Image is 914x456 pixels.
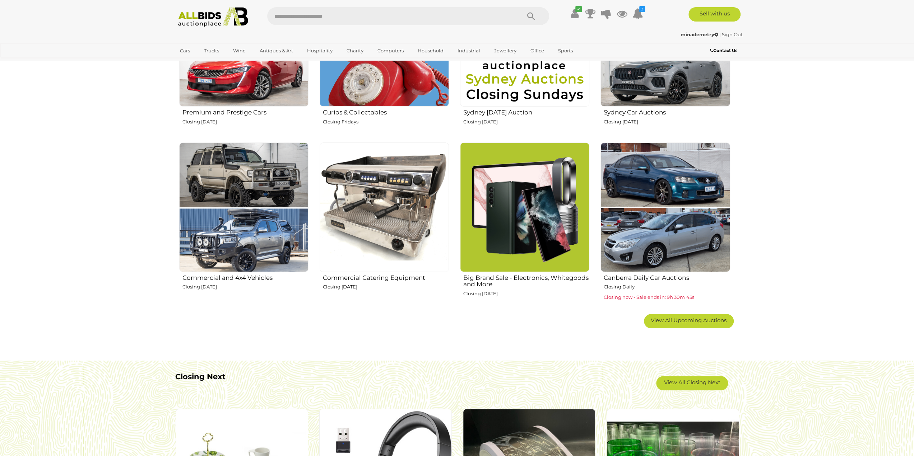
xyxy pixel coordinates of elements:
h2: Big Brand Sale - Electronics, Whitegoods and More [463,273,589,288]
h2: Commercial Catering Equipment [323,273,449,281]
h2: Commercial and 4x4 Vehicles [182,273,308,281]
a: Sell with us [688,7,741,22]
a: Big Brand Sale - Electronics, Whitegoods and More Closing [DATE] [460,142,589,309]
a: View All Upcoming Auctions [644,314,734,328]
a: Cars [175,45,195,57]
a: Contact Us [710,47,739,55]
a: minademetry [681,32,719,37]
a: Household [413,45,448,57]
h2: Sydney [DATE] Auction [463,107,589,116]
a: Charity [342,45,368,57]
img: Commercial and 4x4 Vehicles [179,142,308,272]
a: Office [526,45,549,57]
a: Jewellery [490,45,521,57]
i: ✔ [575,6,582,12]
a: Antiques & Art [255,45,298,57]
span: Closing now - Sale ends in: 9h 30m 45s [604,294,694,300]
img: Canberra Daily Car Auctions [600,142,730,272]
h2: Premium and Prestige Cars [182,107,308,116]
i: 2 [639,6,645,12]
img: Allbids.com.au [174,7,252,27]
a: Hospitality [302,45,337,57]
h2: Curios & Collectables [323,107,449,116]
b: Contact Us [710,48,737,53]
img: Big Brand Sale - Electronics, Whitegoods and More [460,142,589,272]
a: View All Closing Next [656,376,728,390]
p: Closing [DATE] [463,290,589,298]
img: Commercial Catering Equipment [320,142,449,272]
a: Trucks [199,45,224,57]
p: Closing [DATE] [463,118,589,126]
a: Sign Out [722,32,743,37]
p: Closing [DATE] [323,283,449,291]
a: Sports [553,45,577,57]
a: Computers [373,45,408,57]
span: View All Upcoming Auctions [651,317,727,324]
b: Closing Next [175,372,226,381]
strong: minademetry [681,32,718,37]
a: Commercial Catering Equipment Closing [DATE] [319,142,449,309]
a: Commercial and 4x4 Vehicles Closing [DATE] [179,142,308,309]
a: Industrial [453,45,485,57]
a: Canberra Daily Car Auctions Closing Daily Closing now - Sale ends in: 9h 30m 45s [600,142,730,309]
a: 2 [632,7,643,20]
p: Closing [DATE] [182,118,308,126]
p: Closing Daily [604,283,730,291]
a: Wine [228,45,250,57]
p: Closing [DATE] [604,118,730,126]
a: ✔ [569,7,580,20]
a: [GEOGRAPHIC_DATA] [175,57,236,69]
h2: Canberra Daily Car Auctions [604,273,730,281]
p: Closing [DATE] [182,283,308,291]
span: | [719,32,721,37]
button: Search [513,7,549,25]
h2: Sydney Car Auctions [604,107,730,116]
p: Closing Fridays [323,118,449,126]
